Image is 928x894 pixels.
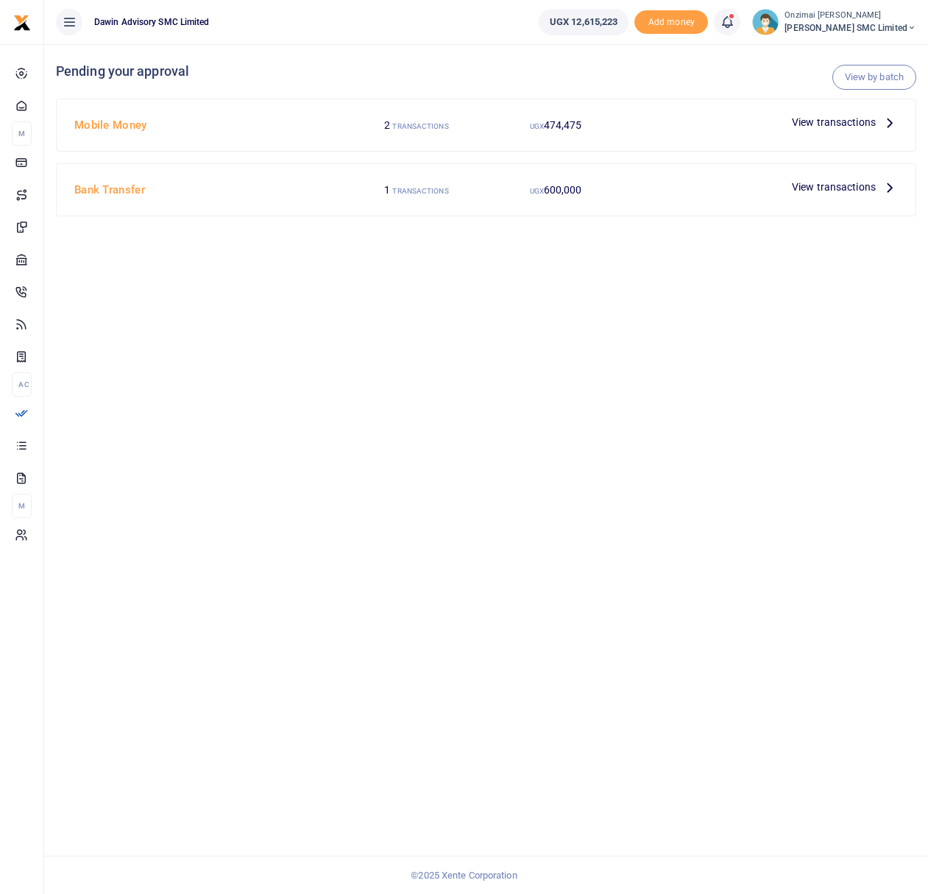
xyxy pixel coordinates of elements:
small: TRANSACTIONS [392,122,448,130]
li: M [12,121,32,146]
span: 474,475 [544,119,582,131]
a: logo-small logo-large logo-large [13,16,31,27]
span: View transactions [792,114,876,130]
span: 600,000 [544,184,582,196]
span: 2 [384,119,390,131]
img: logo-small [13,14,31,32]
li: Ac [12,372,32,397]
a: Add money [634,15,708,26]
li: Wallet ballance [533,9,634,35]
small: TRANSACTIONS [392,187,448,195]
span: View transactions [792,179,876,195]
li: M [12,494,32,518]
h4: Bank Transfer [74,182,341,198]
h4: Mobile Money [74,117,341,133]
a: View by batch [832,65,916,90]
span: Add money [634,10,708,35]
span: [PERSON_NAME] SMC Limited [784,21,916,35]
li: Toup your wallet [634,10,708,35]
small: Onzimai [PERSON_NAME] [784,10,916,22]
img: profile-user [752,9,779,35]
h4: Pending your approval [56,63,916,79]
a: UGX 12,615,223 [539,9,628,35]
span: UGX 12,615,223 [550,15,617,29]
small: UGX [530,187,544,195]
span: Dawin Advisory SMC Limited [88,15,216,29]
a: profile-user Onzimai [PERSON_NAME] [PERSON_NAME] SMC Limited [752,9,916,35]
span: 1 [384,184,390,196]
small: UGX [530,122,544,130]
